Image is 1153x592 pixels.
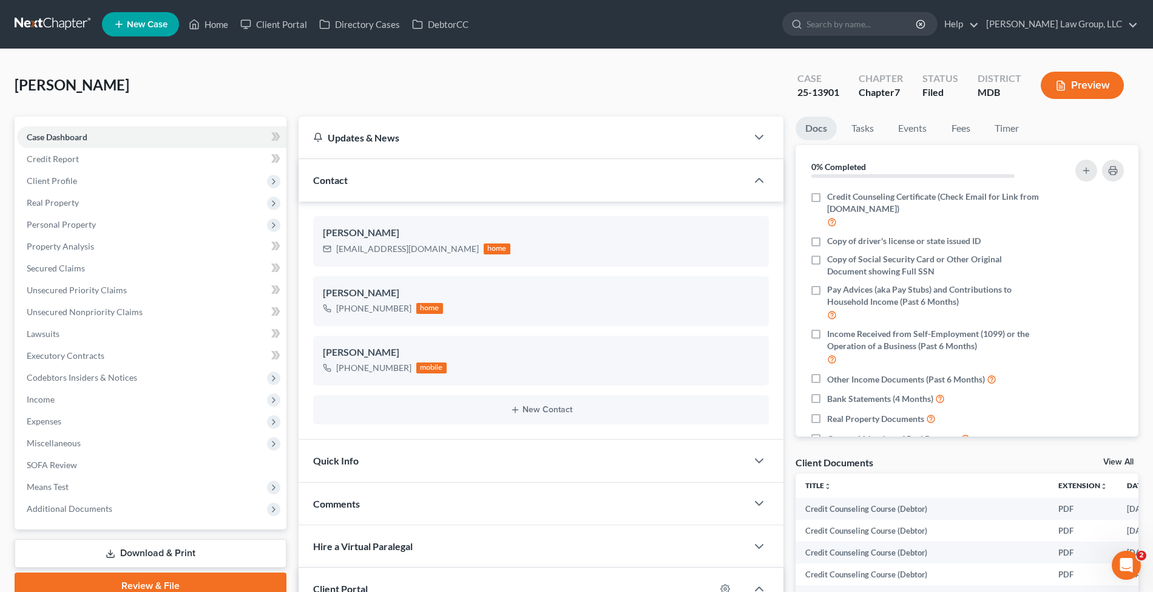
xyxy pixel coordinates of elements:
[797,72,839,86] div: Case
[127,20,167,29] span: New Case
[941,117,980,140] a: Fees
[1103,458,1134,466] a: View All
[827,191,1043,215] span: Credit Counseling Certificate (Check Email for Link from [DOMAIN_NAME])
[1041,72,1124,99] button: Preview
[1137,551,1146,560] span: 2
[17,323,286,345] a: Lawsuits
[894,86,900,98] span: 7
[27,372,137,383] span: Codebtors Insiders & Notices
[27,197,79,208] span: Real Property
[1049,542,1117,563] td: PDF
[313,455,359,466] span: Quick Info
[922,86,958,100] div: Filed
[922,72,958,86] div: Status
[978,72,1021,86] div: District
[1049,563,1117,585] td: PDF
[17,279,286,301] a: Unsecured Priority Claims
[842,117,884,140] a: Tasks
[416,362,447,373] div: mobile
[27,416,61,426] span: Expenses
[313,498,360,509] span: Comments
[27,175,77,186] span: Client Profile
[27,219,96,230] span: Personal Property
[859,86,903,100] div: Chapter
[1049,520,1117,542] td: PDF
[27,154,79,164] span: Credit Report
[811,162,866,172] strong: 0% Completed
[183,13,234,35] a: Home
[27,394,55,404] span: Income
[796,498,1049,520] td: Credit Counseling Course (Debtor)
[406,13,475,35] a: DebtorCC
[827,284,1043,308] span: Pay Advices (aka Pay Stubs) and Contributions to Household Income (Past 6 Months)
[806,13,918,35] input: Search by name...
[827,393,933,405] span: Bank Statements (4 Months)
[827,235,981,247] span: Copy of driver's license or state issued ID
[313,131,732,144] div: Updates & News
[15,76,129,94] span: [PERSON_NAME]
[1100,483,1107,490] i: unfold_more
[1049,498,1117,520] td: PDF
[980,13,1138,35] a: [PERSON_NAME] Law Group, LLC
[17,454,286,476] a: SOFA Review
[796,542,1049,563] td: Credit Counseling Course (Debtor)
[796,117,837,140] a: Docs
[797,86,839,100] div: 25-13901
[888,117,936,140] a: Events
[1112,551,1141,580] iframe: Intercom live chat
[27,350,104,361] span: Executory Contracts
[27,481,69,492] span: Means Test
[484,243,510,254] div: home
[827,373,985,386] span: Other Income Documents (Past 6 Months)
[27,307,143,317] span: Unsecured Nonpriority Claims
[416,303,443,314] div: home
[805,481,831,490] a: Titleunfold_more
[323,226,759,240] div: [PERSON_NAME]
[336,362,411,374] div: [PHONE_NUMBER]
[17,257,286,279] a: Secured Claims
[1058,481,1107,490] a: Extensionunfold_more
[234,13,313,35] a: Client Portal
[827,433,959,445] span: Current Valuation of Real Property
[27,438,81,448] span: Miscellaneous
[336,243,479,255] div: [EMAIL_ADDRESS][DOMAIN_NAME]
[313,174,348,186] span: Contact
[17,236,286,257] a: Property Analysis
[17,345,286,367] a: Executory Contracts
[27,503,112,514] span: Additional Documents
[323,286,759,301] div: [PERSON_NAME]
[796,520,1049,542] td: Credit Counseling Course (Debtor)
[796,456,873,469] div: Client Documents
[27,460,77,470] span: SOFA Review
[17,148,286,170] a: Credit Report
[827,328,1043,352] span: Income Received from Self-Employment (1099) or the Operation of a Business (Past 6 Months)
[985,117,1029,140] a: Timer
[313,540,413,552] span: Hire a Virtual Paralegal
[17,126,286,148] a: Case Dashboard
[27,132,87,142] span: Case Dashboard
[336,302,411,315] div: [PHONE_NUMBER]
[323,345,759,360] div: [PERSON_NAME]
[27,241,94,251] span: Property Analysis
[15,539,286,568] a: Download & Print
[827,253,1043,277] span: Copy of Social Security Card or Other Original Document showing Full SSN
[27,285,127,295] span: Unsecured Priority Claims
[796,563,1049,585] td: Credit Counseling Course (Debtor)
[17,301,286,323] a: Unsecured Nonpriority Claims
[827,413,924,425] span: Real Property Documents
[27,328,59,339] span: Lawsuits
[313,13,406,35] a: Directory Cases
[27,263,85,273] span: Secured Claims
[859,72,903,86] div: Chapter
[978,86,1021,100] div: MDB
[824,483,831,490] i: unfold_more
[938,13,979,35] a: Help
[323,405,759,415] button: New Contact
